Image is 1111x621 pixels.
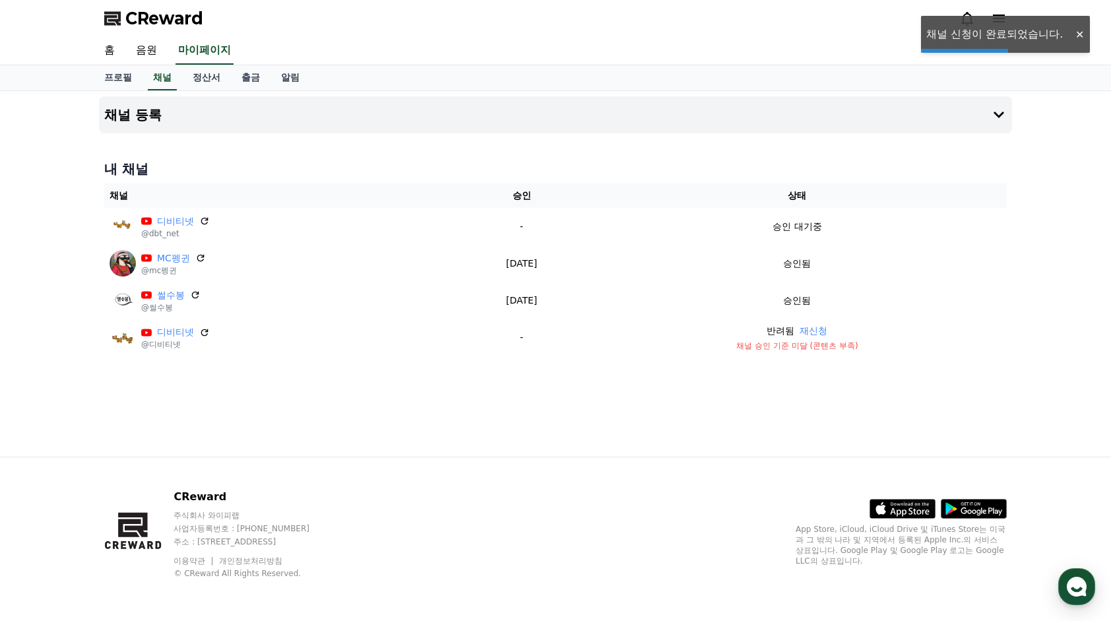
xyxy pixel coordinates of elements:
[588,183,1007,208] th: 상태
[460,331,583,344] p: -
[174,556,215,566] a: 이용약관
[104,8,203,29] a: CReward
[460,257,583,271] p: [DATE]
[125,8,203,29] span: CReward
[593,341,1001,351] p: 채널 승인 기준 미달 (콘텐츠 부족)
[141,228,210,239] p: @dbt_net
[174,523,334,534] p: 사업자등록번호 : [PHONE_NUMBER]
[104,108,162,122] h4: 채널 등록
[783,294,811,308] p: 승인됨
[796,524,1007,566] p: App Store, iCloud, iCloud Drive 및 iTunes Store는 미국과 그 밖의 나라 및 지역에서 등록된 Apple Inc.의 서비스 상표입니다. Goo...
[174,568,334,579] p: © CReward All Rights Reserved.
[110,213,136,240] img: 디비티넷
[94,65,143,90] a: 프로필
[767,324,794,338] p: 반려됨
[99,96,1012,133] button: 채널 등록
[104,160,1007,178] h4: 내 채널
[157,288,185,302] a: 썰수봉
[125,37,168,65] a: 음원
[219,556,282,566] a: 개인정보처리방침
[110,250,136,277] img: MC펭귄
[460,294,583,308] p: [DATE]
[141,339,210,350] p: @디비티넷
[148,65,177,90] a: 채널
[175,37,234,65] a: 마이페이지
[231,65,270,90] a: 출금
[174,537,334,547] p: 주소 : [STREET_ADDRESS]
[174,510,334,521] p: 주식회사 와이피랩
[104,183,455,208] th: 채널
[110,287,136,313] img: 썰수봉
[783,257,811,271] p: 승인됨
[94,37,125,65] a: 홈
[460,220,583,234] p: -
[157,325,194,339] a: 디비티넷
[800,324,827,338] button: 재신청
[773,220,821,234] p: 승인 대기중
[141,265,206,276] p: @mc펭귄
[157,251,190,265] a: MC펭귄
[157,214,194,228] a: 디비티넷
[174,489,334,505] p: CReward
[110,325,136,351] img: 디비티넷
[270,65,310,90] a: 알림
[182,65,231,90] a: 정산서
[455,183,588,208] th: 승인
[141,302,201,313] p: @썰수봉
